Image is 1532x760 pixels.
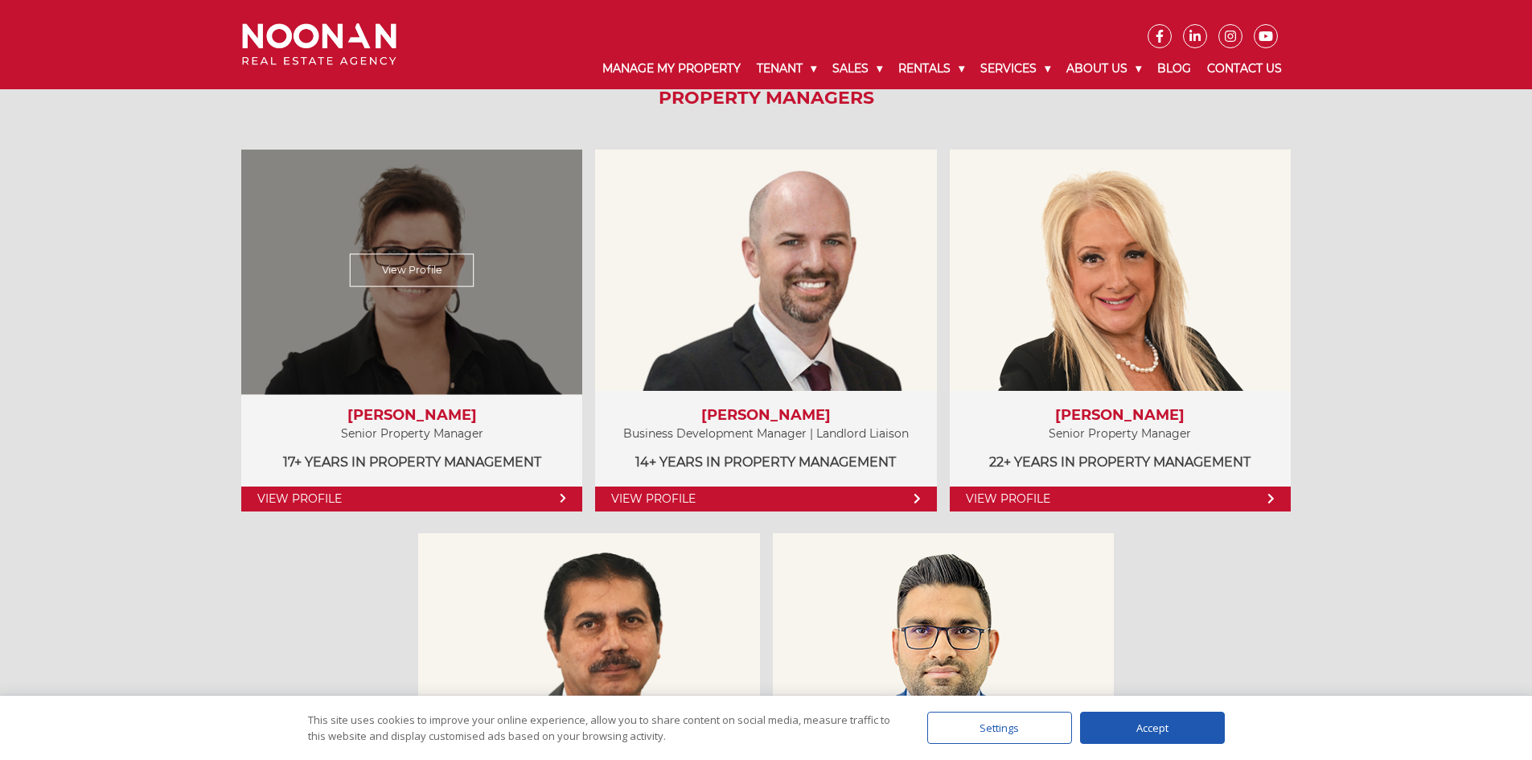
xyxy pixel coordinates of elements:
[350,253,474,286] a: View Profile
[950,487,1291,511] a: View Profile
[972,48,1058,89] a: Services
[594,48,749,89] a: Manage My Property
[824,48,890,89] a: Sales
[1058,48,1149,89] a: About Us
[230,88,1302,109] h2: Property Managers
[257,424,566,444] p: Senior Property Manager
[1199,48,1290,89] a: Contact Us
[595,487,936,511] a: View Profile
[966,407,1275,425] h3: [PERSON_NAME]
[966,424,1275,444] p: Senior Property Manager
[241,487,582,511] a: View Profile
[966,452,1275,472] p: 22+ years in Property Management
[611,452,920,472] p: 14+ years in Property Management
[749,48,824,89] a: Tenant
[257,407,566,425] h3: [PERSON_NAME]
[927,712,1072,744] div: Settings
[257,452,566,472] p: 17+ years in Property Management
[611,407,920,425] h3: [PERSON_NAME]
[1080,712,1225,744] div: Accept
[890,48,972,89] a: Rentals
[308,712,895,744] div: This site uses cookies to improve your online experience, allow you to share content on social me...
[611,424,920,444] p: Business Development Manager | Landlord Liaison
[242,23,396,66] img: Noonan Real Estate Agency
[1149,48,1199,89] a: Blog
